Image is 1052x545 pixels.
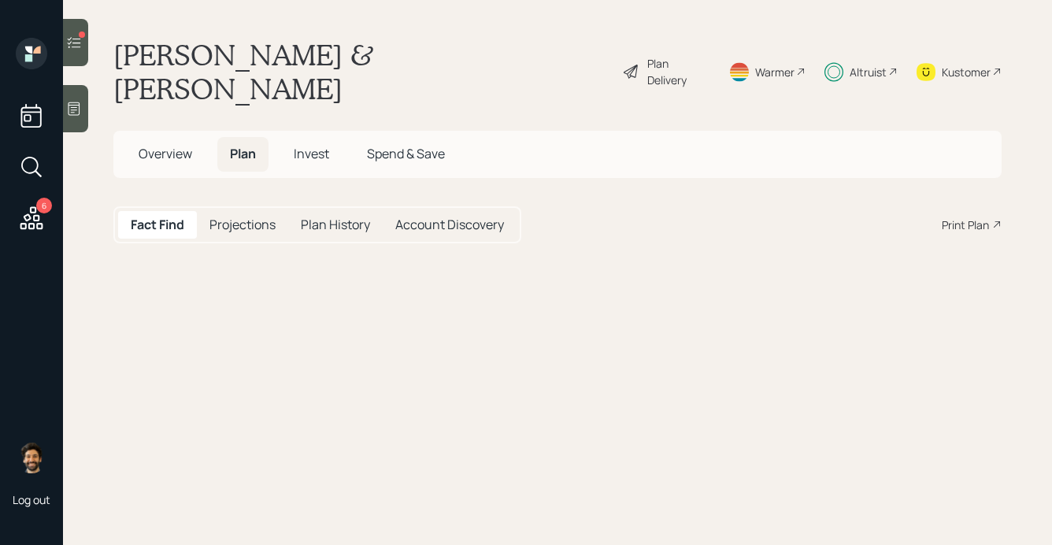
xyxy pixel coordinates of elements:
[209,217,276,232] h5: Projections
[942,64,991,80] div: Kustomer
[139,145,192,162] span: Overview
[942,217,989,233] div: Print Plan
[367,145,445,162] span: Spend & Save
[755,64,795,80] div: Warmer
[13,492,50,507] div: Log out
[113,38,609,106] h1: [PERSON_NAME] & [PERSON_NAME]
[294,145,329,162] span: Invest
[850,64,887,80] div: Altruist
[16,442,47,473] img: eric-schwartz-headshot.png
[230,145,256,162] span: Plan
[131,217,184,232] h5: Fact Find
[395,217,504,232] h5: Account Discovery
[301,217,370,232] h5: Plan History
[647,55,709,88] div: Plan Delivery
[36,198,52,213] div: 6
